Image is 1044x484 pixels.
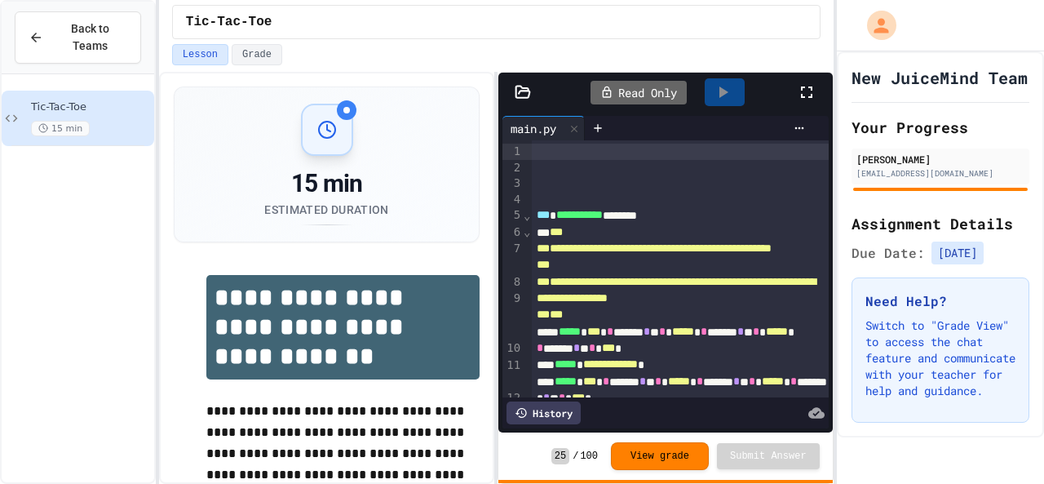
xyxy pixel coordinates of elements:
div: 1 [502,144,523,160]
button: Back to Teams [15,11,141,64]
div: 4 [502,192,523,208]
span: Tic-Tac-Toe [186,12,272,32]
button: Grade [232,44,282,65]
h1: New JuiceMind Team [852,66,1028,89]
div: 15 min [264,169,388,198]
div: 11 [502,357,523,391]
button: View grade [611,442,709,470]
span: Fold line [523,209,531,222]
span: Fold line [523,225,531,238]
div: 5 [502,207,523,224]
h2: Your Progress [852,116,1029,139]
button: Submit Answer [717,443,820,469]
span: / [573,450,578,463]
span: Due Date: [852,243,925,263]
span: 15 min [31,121,90,136]
div: main.py [502,116,585,140]
div: 6 [502,224,523,241]
div: [EMAIL_ADDRESS][DOMAIN_NAME] [856,167,1024,180]
div: 12 [502,390,523,406]
span: Back to Teams [53,20,127,55]
span: Submit Answer [730,450,807,463]
div: [PERSON_NAME] [856,152,1024,167]
iframe: chat widget [975,419,1028,468]
div: Read Only [591,81,687,104]
div: 10 [502,340,523,357]
div: History [507,402,581,424]
button: Lesson [172,44,228,65]
span: 25 [551,448,569,464]
div: 8 [502,274,523,291]
p: Switch to "Grade View" to access the chat feature and communicate with your teacher for help and ... [865,317,1015,399]
span: Tic-Tac-Toe [31,100,151,114]
div: My Account [850,7,900,44]
div: 9 [502,291,523,340]
div: 2 [502,160,523,176]
span: 100 [580,450,598,463]
div: main.py [502,120,564,137]
div: Estimated Duration [264,202,388,218]
div: 7 [502,241,523,274]
h2: Assignment Details [852,212,1029,235]
h3: Need Help? [865,291,1015,311]
div: 3 [502,175,523,192]
span: [DATE] [931,242,984,264]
